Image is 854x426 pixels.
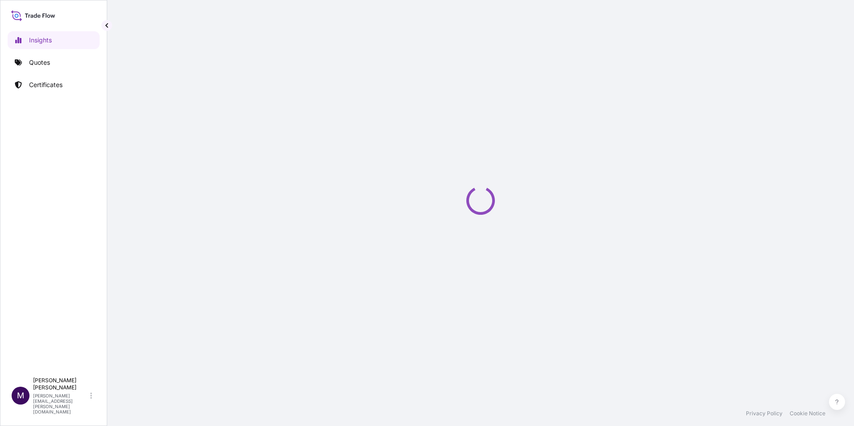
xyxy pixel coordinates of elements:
a: Privacy Policy [746,410,783,417]
p: Insights [29,36,52,45]
a: Cookie Notice [790,410,825,417]
p: [PERSON_NAME][EMAIL_ADDRESS][PERSON_NAME][DOMAIN_NAME] [33,393,88,414]
p: Quotes [29,58,50,67]
p: [PERSON_NAME] [PERSON_NAME] [33,377,88,391]
a: Insights [8,31,100,49]
span: M [17,391,24,400]
a: Quotes [8,54,100,71]
a: Certificates [8,76,100,94]
p: Certificates [29,80,63,89]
